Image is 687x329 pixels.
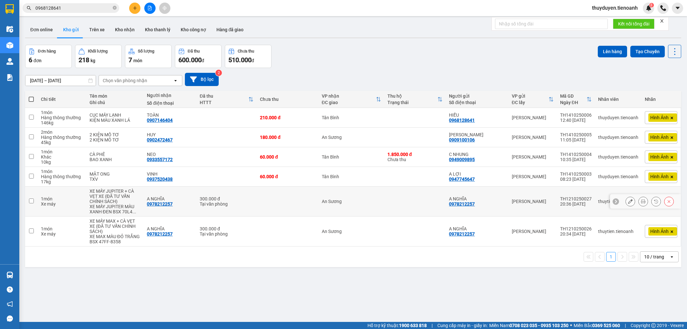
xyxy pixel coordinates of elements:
[644,254,664,260] div: 10 / trang
[75,45,122,68] button: Khối lượng218kg
[512,174,554,179] div: [PERSON_NAME]
[147,177,173,182] div: 0937520438
[200,100,248,105] div: HTTT
[560,196,592,201] div: TH1210250027
[38,49,56,53] div: Đơn hàng
[322,100,376,105] div: ĐC giao
[200,231,253,237] div: Tại văn phòng
[260,97,315,102] div: Chưa thu
[449,137,475,142] div: 0909100106
[650,3,653,7] span: 8
[650,154,669,160] span: Hình Ảnh
[41,115,83,120] div: Hàng thông thường
[7,286,13,293] span: question-circle
[367,322,427,329] span: Hỗ trợ kỹ thuật:
[41,179,83,184] div: 17 kg
[618,20,649,27] span: Kết nối tổng đài
[175,45,222,68] button: Đã thu600.000đ
[660,5,666,11] img: phone-icon
[646,5,652,11] img: icon-new-feature
[322,229,381,234] div: An Sương
[110,22,140,37] button: Kho nhận
[560,93,587,99] div: Mã GD
[90,100,141,105] div: Ghi chú
[200,201,253,207] div: Tại văn phòng
[113,5,117,11] span: close-circle
[489,322,568,329] span: Miền Nam
[90,218,141,234] div: XE MÁY MAX + CÀ VẸT XE (ĐÃ TƯ VẤN CHÍNH SÁCH)
[560,137,592,142] div: 11:05 [DATE]
[238,49,254,53] div: Chưa thu
[650,134,669,140] span: Hình Ảnh
[41,226,83,231] div: 1 món
[598,199,638,204] div: thuytien.tienoanh
[587,4,643,12] span: thuyduyen.tienoanh
[7,315,13,322] span: message
[147,93,193,98] div: Người nhận
[570,324,572,327] span: ⚪️
[387,93,437,99] div: Thu hộ
[200,196,253,201] div: 300.000 đ
[6,26,13,33] img: warehouse-icon
[90,152,141,157] div: CÀ PHÊ
[147,152,193,157] div: NEO
[322,115,381,120] div: Tân Bình
[228,56,252,64] span: 510.000
[41,135,83,140] div: Hàng thông thường
[25,75,96,86] input: Select a date range.
[90,177,141,182] div: TXV
[512,154,554,160] div: [PERSON_NAME]
[147,101,193,106] div: Số điện thoại
[449,132,505,137] div: ANH SƠN
[41,149,83,154] div: 1 món
[90,137,141,142] div: 2 KIỆN MÔ TƠ
[449,201,475,207] div: 0978212257
[598,115,638,120] div: thuyduyen.tienoanh
[387,152,443,157] div: 1.850.000 đ
[613,19,654,29] button: Kết nối tổng đài
[147,201,173,207] div: 0978212257
[162,6,167,10] span: aim
[6,58,13,65] img: warehouse-icon
[449,157,475,162] div: 0949009895
[630,46,665,57] button: Tạo Chuyến
[129,3,140,14] button: plus
[133,6,137,10] span: plus
[512,115,554,120] div: [PERSON_NAME]
[41,97,83,102] div: Chi tiết
[27,6,31,10] span: search
[147,171,193,177] div: VINH
[84,22,110,37] button: Trên xe
[41,231,83,237] div: Xe máy
[512,93,549,99] div: VP gửi
[103,77,147,84] div: Chọn văn phòng nhận
[625,197,635,206] div: Sửa đơn hàng
[399,323,427,328] strong: 1900 633 818
[649,3,654,7] sup: 8
[319,91,384,108] th: Toggle SortBy
[225,45,272,68] button: Chưa thu510.000đ
[574,322,620,329] span: Miền Bắc
[90,204,141,214] div: XE MÁY JUPITER MÀU XANH ĐEN BSX 70L4-5036
[598,229,638,234] div: thuytien.tienoanh
[91,58,95,63] span: kg
[560,157,592,162] div: 10:35 [DATE]
[560,201,592,207] div: 20:36 [DATE]
[138,49,154,53] div: Số lượng
[29,56,32,64] span: 6
[260,174,315,179] div: 60.000 đ
[33,58,42,63] span: đơn
[322,154,381,160] div: Tân Bình
[449,100,505,105] div: Số điện thoại
[449,171,505,177] div: A LỢI
[173,78,178,83] svg: open
[449,226,505,231] div: A NGHĨA
[41,169,83,174] div: 1 món
[41,174,83,179] div: Hàng thông thường
[449,177,475,182] div: 0947745647
[322,135,381,140] div: An Sương
[650,228,669,234] span: Hình Ảnh
[560,100,587,105] div: Ngày ĐH
[5,4,14,14] img: logo-vxr
[260,115,315,120] div: 210.000 đ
